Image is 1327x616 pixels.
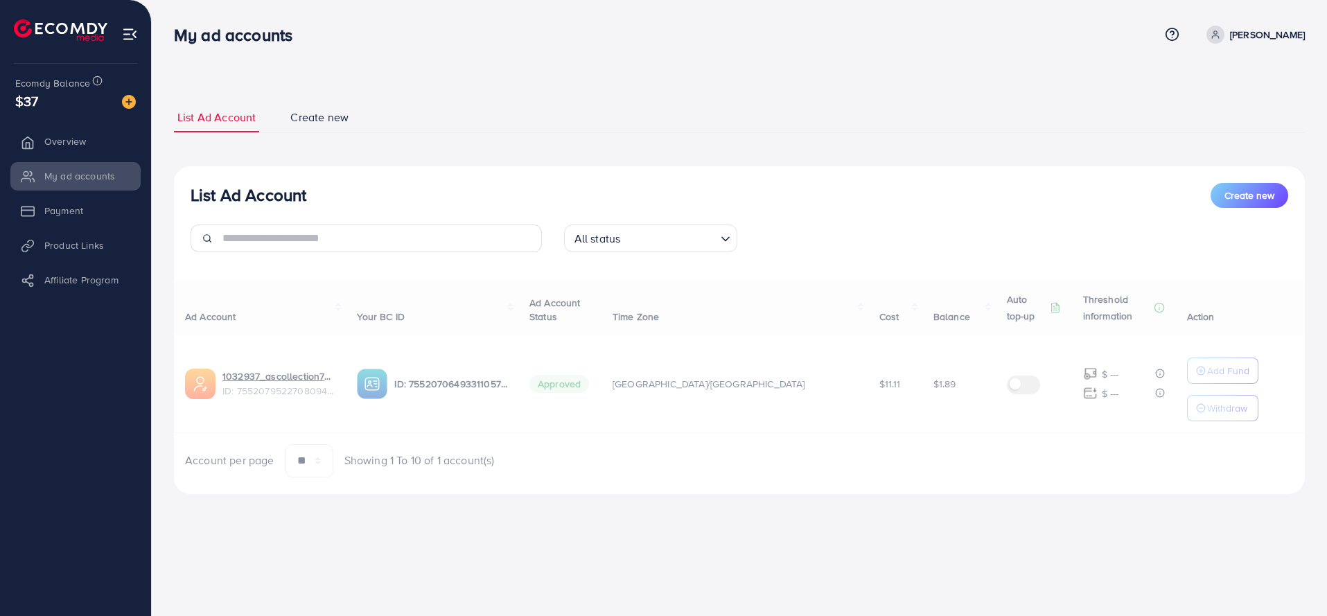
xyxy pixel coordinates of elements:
span: $37 [15,91,38,111]
input: Search for option [624,226,714,249]
button: Create new [1211,183,1288,208]
span: Ecomdy Balance [15,76,90,90]
p: [PERSON_NAME] [1230,26,1305,43]
h3: My ad accounts [174,25,304,45]
h3: List Ad Account [191,185,306,205]
span: Create new [290,109,349,125]
a: [PERSON_NAME] [1201,26,1305,44]
span: List Ad Account [177,109,256,125]
img: image [122,95,136,109]
img: logo [14,19,107,41]
span: All status [572,229,624,249]
div: Search for option [564,225,737,252]
span: Create new [1224,188,1274,202]
img: menu [122,26,138,42]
